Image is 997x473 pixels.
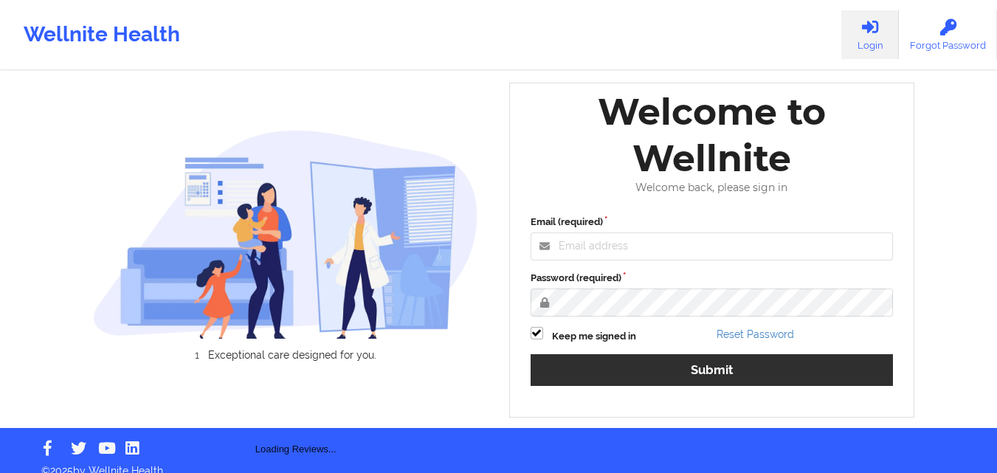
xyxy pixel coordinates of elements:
div: Welcome to Wellnite [520,89,904,182]
a: Forgot Password [899,10,997,59]
div: Loading Reviews... [93,386,499,457]
label: Keep me signed in [552,329,636,344]
a: Reset Password [717,328,794,340]
label: Password (required) [531,271,894,286]
button: Submit [531,354,894,386]
label: Email (required) [531,215,894,229]
li: Exceptional care designed for you. [106,349,478,361]
a: Login [841,10,899,59]
div: Welcome back, please sign in [520,182,904,194]
img: wellnite-auth-hero_200.c722682e.png [93,129,478,338]
input: Email address [531,232,894,260]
